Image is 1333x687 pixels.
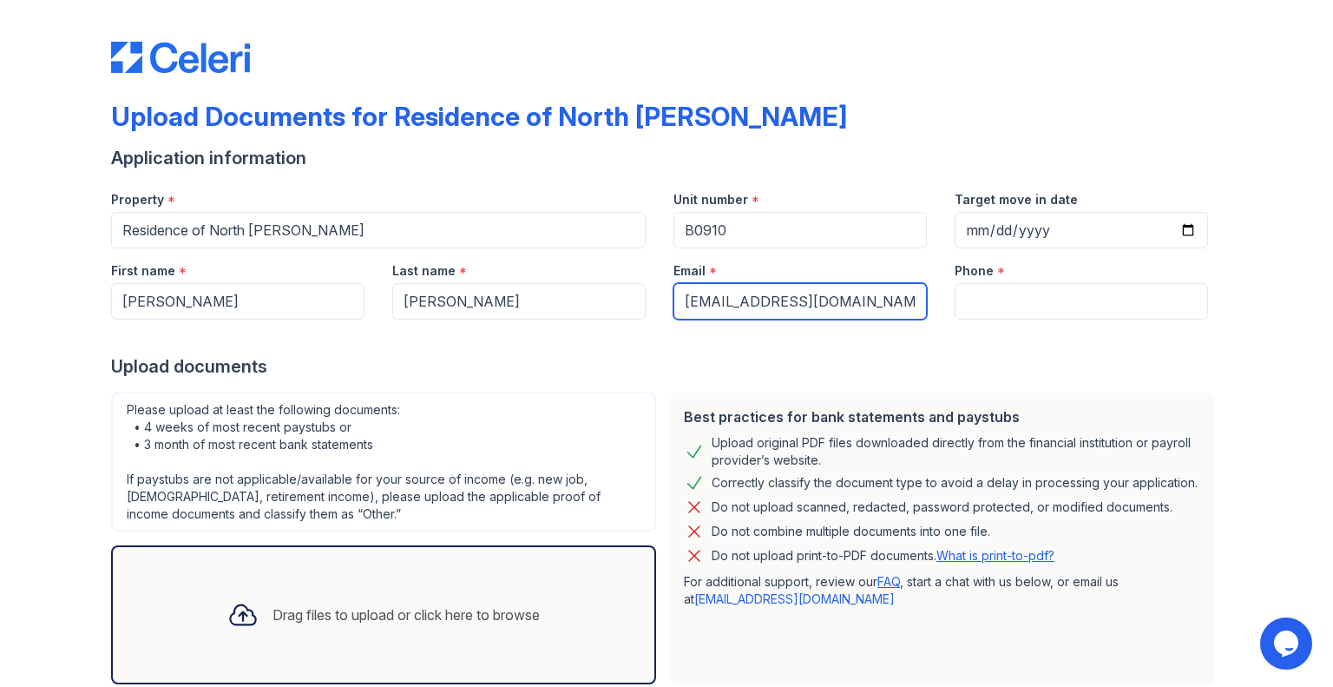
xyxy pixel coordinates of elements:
div: Correctly classify the document type to avoid a delay in processing your application. [712,472,1198,493]
label: Last name [392,262,456,280]
div: Do not combine multiple documents into one file. [712,521,990,542]
label: Property [111,191,164,208]
a: FAQ [877,574,900,589]
p: Do not upload print-to-PDF documents. [712,547,1054,565]
div: Upload Documents for Residence of North [PERSON_NAME] [111,101,847,132]
div: Do not upload scanned, redacted, password protected, or modified documents. [712,497,1172,518]
label: Unit number [673,191,748,208]
div: Upload documents [111,354,1222,379]
label: Target move in date [955,191,1078,208]
img: CE_Logo_Blue-a8612792a0a2168367f1c8372b55b34899dd931a85d93a1a3d3e32e68fde9ad4.png [111,42,250,73]
a: [EMAIL_ADDRESS][DOMAIN_NAME] [694,591,895,606]
div: Upload original PDF files downloaded directly from the financial institution or payroll provider’... [712,434,1201,469]
label: Email [673,262,706,280]
iframe: chat widget [1260,618,1316,670]
div: Best practices for bank statements and paystubs [684,406,1201,427]
div: Application information [111,146,1222,170]
a: What is print-to-pdf? [936,548,1054,563]
label: First name [111,262,175,280]
label: Phone [955,262,994,280]
p: For additional support, review our , start a chat with us below, or email us at [684,573,1201,608]
div: Drag files to upload or click here to browse [273,604,540,625]
div: Please upload at least the following documents: • 4 weeks of most recent paystubs or • 3 month of... [111,393,656,532]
